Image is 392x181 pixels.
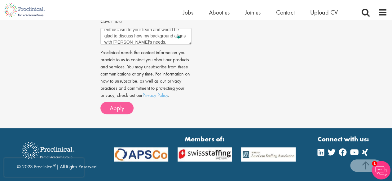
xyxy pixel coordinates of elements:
[100,102,134,114] button: Apply
[372,161,390,179] img: Chatbot
[17,138,79,163] img: Proclinical Recruitment
[110,104,124,112] span: Apply
[209,8,230,16] a: About us
[173,147,237,162] img: APSCo
[17,137,96,170] div: © 2023 Proclinical | All Rights Reserved
[236,147,300,162] img: APSCo
[183,8,193,16] a: Jobs
[318,134,370,144] strong: Connect with us:
[109,147,173,162] img: APSCo
[100,16,122,25] label: Cover note
[100,28,192,45] textarea: To enrich screen reader interactions, please activate Accessibility in Grammarly extension settings
[245,8,261,16] a: Join us
[114,134,296,144] strong: Members of:
[372,161,377,166] span: 1
[100,49,192,99] p: Proclinical needs the contact information you provide to us to contact you about our products and...
[276,8,295,16] a: Contact
[143,92,168,98] a: Privacy Policy
[4,158,84,177] iframe: reCAPTCHA
[310,8,338,16] a: Upload CV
